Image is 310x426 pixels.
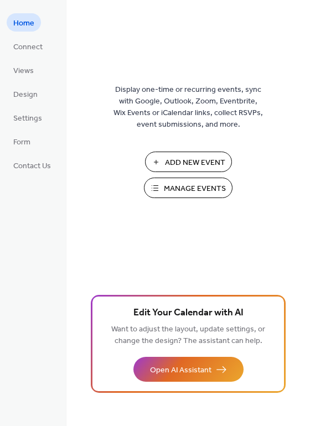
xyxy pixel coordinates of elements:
button: Open AI Assistant [133,357,244,382]
a: Home [7,13,41,32]
span: Form [13,137,30,148]
span: Views [13,65,34,77]
span: Design [13,89,38,101]
a: Contact Us [7,156,58,174]
span: Connect [13,41,43,53]
span: Want to adjust the layout, update settings, or change the design? The assistant can help. [111,322,265,349]
a: Form [7,132,37,150]
span: Edit Your Calendar with AI [133,305,244,321]
span: Manage Events [164,183,226,195]
span: Home [13,18,34,29]
button: Add New Event [145,152,232,172]
span: Contact Us [13,160,51,172]
a: Connect [7,37,49,55]
a: Views [7,61,40,79]
span: Display one-time or recurring events, sync with Google, Outlook, Zoom, Eventbrite, Wix Events or ... [113,84,263,131]
span: Open AI Assistant [150,365,211,376]
button: Manage Events [144,178,232,198]
span: Add New Event [165,157,225,169]
a: Settings [7,108,49,127]
span: Settings [13,113,42,124]
a: Design [7,85,44,103]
